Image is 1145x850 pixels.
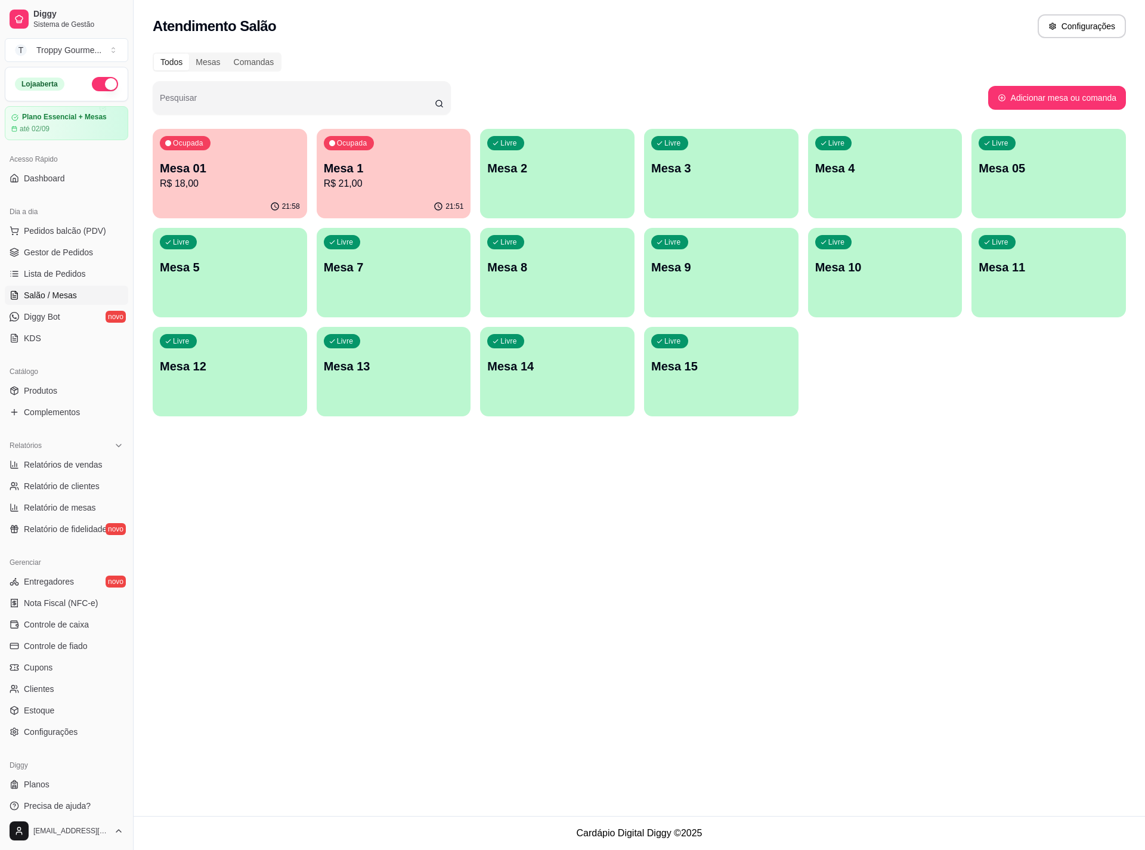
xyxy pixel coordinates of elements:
p: Mesa 4 [815,160,955,177]
p: Livre [664,237,681,247]
p: R$ 21,00 [324,177,464,191]
button: LivreMesa 15 [644,327,799,416]
span: T [15,44,27,56]
p: Ocupada [337,138,367,148]
span: Diggy [33,9,123,20]
span: Dashboard [24,172,65,184]
div: Mesas [189,54,227,70]
button: Select a team [5,38,128,62]
a: Controle de fiado [5,636,128,656]
p: Mesa 5 [160,259,300,276]
p: Mesa 11 [979,259,1119,276]
p: 21:58 [282,202,300,211]
a: Precisa de ajuda? [5,796,128,815]
div: Loja aberta [15,78,64,91]
a: Configurações [5,722,128,741]
a: Relatório de mesas [5,498,128,517]
h2: Atendimento Salão [153,17,276,36]
p: R$ 18,00 [160,177,300,191]
button: Adicionar mesa ou comanda [988,86,1126,110]
span: Clientes [24,683,54,695]
span: Controle de caixa [24,619,89,630]
span: KDS [24,332,41,344]
p: Livre [500,138,517,148]
span: Relatórios [10,441,42,450]
a: Cupons [5,658,128,677]
button: Configurações [1038,14,1126,38]
button: LivreMesa 14 [480,327,635,416]
p: Livre [173,237,190,247]
button: LivreMesa 11 [971,228,1126,317]
span: Pedidos balcão (PDV) [24,225,106,237]
div: Comandas [227,54,281,70]
button: LivreMesa 7 [317,228,471,317]
p: Livre [992,237,1008,247]
div: Dia a dia [5,202,128,221]
span: Gestor de Pedidos [24,246,93,258]
a: Clientes [5,679,128,698]
article: Plano Essencial + Mesas [22,113,107,122]
span: Diggy Bot [24,311,60,323]
article: até 02/09 [20,124,49,134]
button: LivreMesa 05 [971,129,1126,218]
button: Alterar Status [92,77,118,91]
button: [EMAIL_ADDRESS][DOMAIN_NAME] [5,817,128,845]
p: Livre [337,237,354,247]
p: Mesa 05 [979,160,1119,177]
p: Ocupada [173,138,203,148]
button: OcupadaMesa 01R$ 18,0021:58 [153,129,307,218]
p: Mesa 15 [651,358,791,375]
button: OcupadaMesa 1R$ 21,0021:51 [317,129,471,218]
span: Complementos [24,406,80,418]
p: Livre [664,138,681,148]
div: Acesso Rápido [5,150,128,169]
p: Mesa 14 [487,358,627,375]
span: Produtos [24,385,57,397]
p: Mesa 8 [487,259,627,276]
a: Relatório de clientes [5,477,128,496]
div: Gerenciar [5,553,128,572]
p: Mesa 2 [487,160,627,177]
span: Controle de fiado [24,640,88,652]
p: Mesa 01 [160,160,300,177]
button: LivreMesa 4 [808,129,963,218]
a: Entregadoresnovo [5,572,128,591]
span: Cupons [24,662,52,673]
span: Entregadores [24,576,74,588]
button: Pedidos balcão (PDV) [5,221,128,240]
p: Livre [828,138,845,148]
div: Troppy Gourme ... [36,44,101,56]
a: Salão / Mesas [5,286,128,305]
button: LivreMesa 9 [644,228,799,317]
button: LivreMesa 2 [480,129,635,218]
input: Pesquisar [160,97,435,109]
button: LivreMesa 12 [153,327,307,416]
a: KDS [5,329,128,348]
footer: Cardápio Digital Diggy © 2025 [134,816,1145,850]
div: Todos [154,54,189,70]
span: Precisa de ajuda? [24,800,91,812]
a: Relatórios de vendas [5,455,128,474]
a: Controle de caixa [5,615,128,634]
span: Nota Fiscal (NFC-e) [24,597,98,609]
a: Estoque [5,701,128,720]
span: Relatório de mesas [24,502,96,514]
p: Mesa 1 [324,160,464,177]
span: Relatórios de vendas [24,459,103,471]
a: Complementos [5,403,128,422]
a: DiggySistema de Gestão [5,5,128,33]
a: Lista de Pedidos [5,264,128,283]
p: Livre [500,237,517,247]
div: Catálogo [5,362,128,381]
span: Salão / Mesas [24,289,77,301]
p: Livre [992,138,1008,148]
p: Mesa 13 [324,358,464,375]
a: Planos [5,775,128,794]
p: 21:51 [445,202,463,211]
span: Relatório de clientes [24,480,100,492]
div: Diggy [5,756,128,775]
span: Planos [24,778,49,790]
p: Mesa 7 [324,259,464,276]
span: Configurações [24,726,78,738]
a: Dashboard [5,169,128,188]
